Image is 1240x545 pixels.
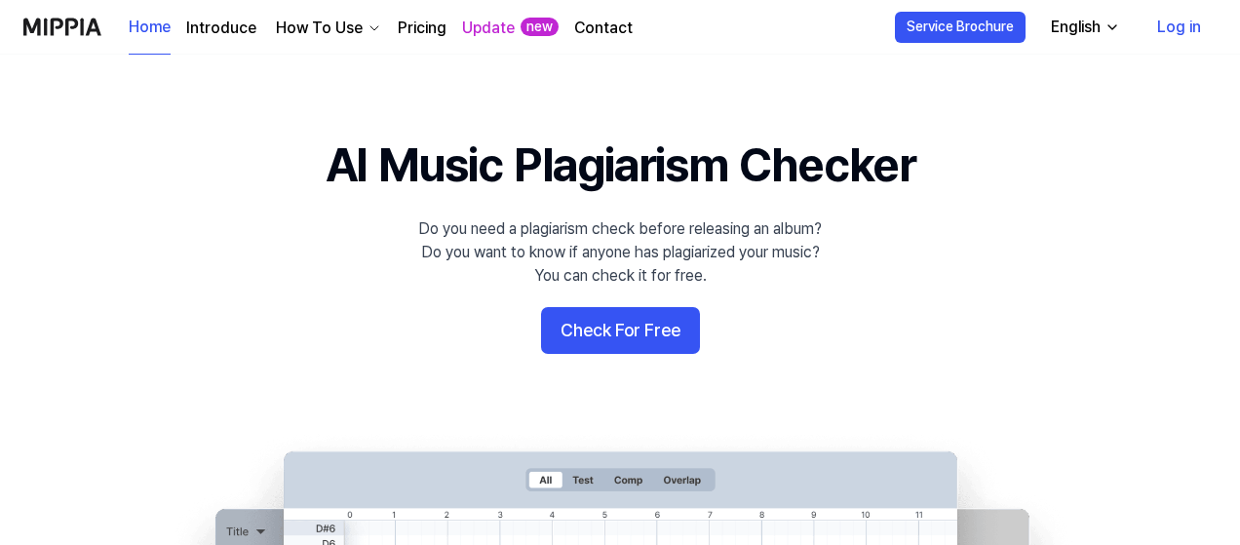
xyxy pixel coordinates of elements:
[272,17,367,40] div: How To Use
[521,18,559,37] div: new
[186,17,256,40] a: Introduce
[129,1,171,55] a: Home
[895,12,1026,43] button: Service Brochure
[326,133,915,198] h1: AI Music Plagiarism Checker
[574,17,633,40] a: Contact
[1035,8,1132,47] button: English
[272,17,382,40] button: How To Use
[398,17,446,40] a: Pricing
[418,217,822,288] div: Do you need a plagiarism check before releasing an album? Do you want to know if anyone has plagi...
[1047,16,1104,39] div: English
[541,307,700,354] button: Check For Free
[462,17,515,40] a: Update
